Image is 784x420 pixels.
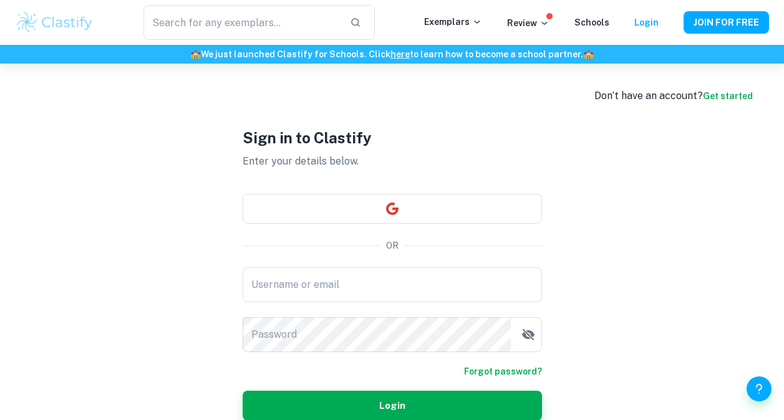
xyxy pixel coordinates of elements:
[703,91,753,101] a: Get started
[15,10,94,35] img: Clastify logo
[507,16,549,30] p: Review
[2,47,782,61] h6: We just launched Clastify for Schools. Click to learn how to become a school partner.
[143,5,339,40] input: Search for any exemplars...
[464,365,542,378] a: Forgot password?
[390,49,410,59] a: here
[574,17,609,27] a: Schools
[243,126,542,149] h1: Sign in to Clastify
[634,17,659,27] a: Login
[583,49,594,59] span: 🏫
[243,154,542,169] p: Enter your details below.
[424,15,482,29] p: Exemplars
[594,88,753,103] div: Don’t have an account?
[684,11,769,34] button: JOIN FOR FREE
[190,49,201,59] span: 🏫
[747,376,772,401] button: Help and Feedback
[386,239,399,252] p: OR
